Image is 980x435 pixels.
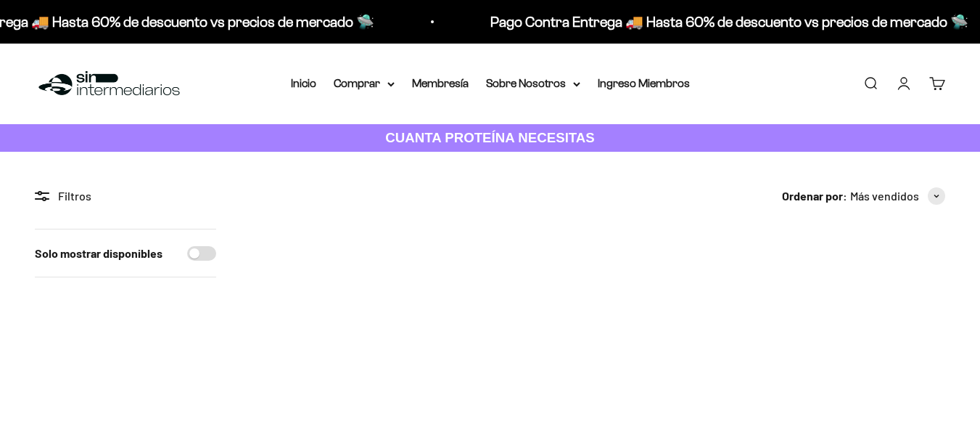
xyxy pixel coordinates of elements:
[850,187,945,206] button: Más vendidos
[782,187,847,206] span: Ordenar por:
[35,187,216,206] div: Filtros
[850,187,919,206] span: Más vendidos
[385,130,595,145] strong: CUANTA PROTEÍNA NECESITAS
[486,74,580,93] summary: Sobre Nosotros
[412,77,469,89] a: Membresía
[35,244,162,263] label: Solo mostrar disponibles
[334,74,395,93] summary: Comprar
[291,77,316,89] a: Inicio
[487,10,965,33] p: Pago Contra Entrega 🚚 Hasta 60% de descuento vs precios de mercado 🛸
[598,77,690,89] a: Ingreso Miembros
